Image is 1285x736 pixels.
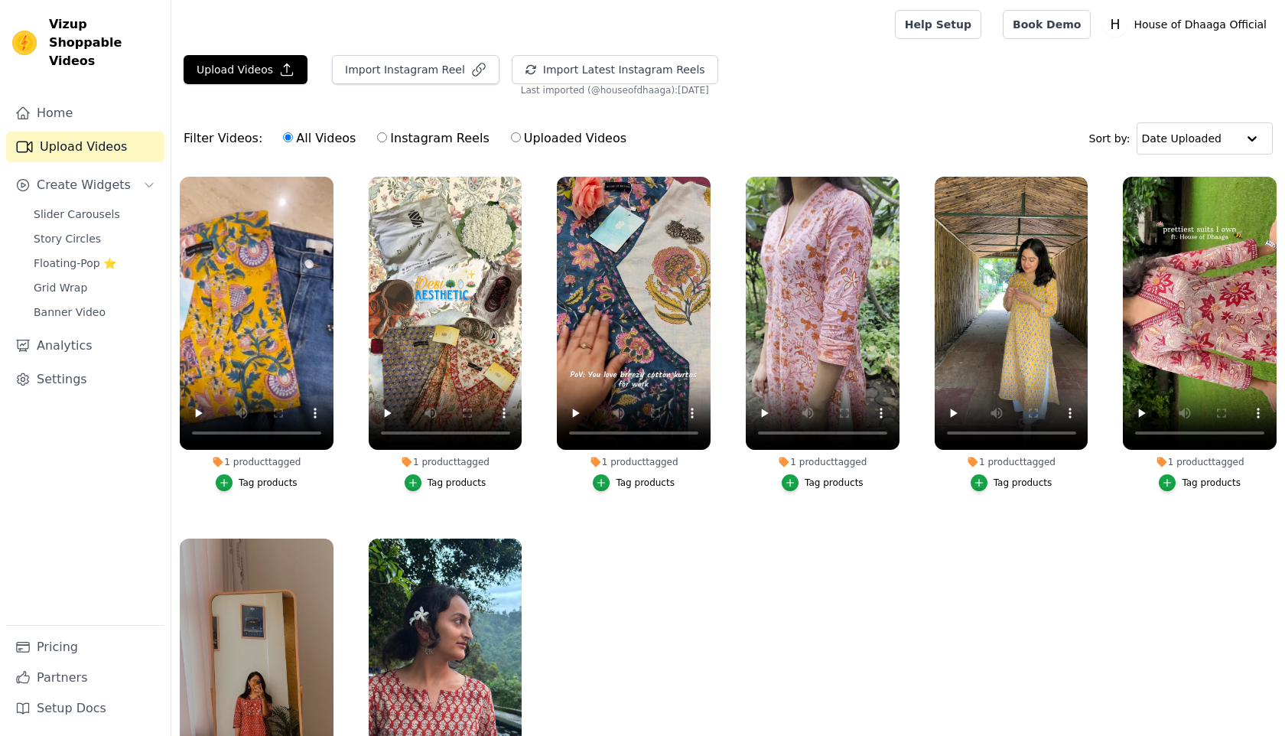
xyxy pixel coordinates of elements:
[746,456,899,468] div: 1 product tagged
[6,364,164,395] a: Settings
[593,474,675,491] button: Tag products
[377,132,387,142] input: Instagram Reels
[283,132,293,142] input: All Videos
[12,31,37,55] img: Vizup
[34,280,87,295] span: Grid Wrap
[1127,11,1273,38] p: House of Dhaaga Official
[405,474,486,491] button: Tag products
[521,84,709,96] span: Last imported (@ houseofdhaaga ): [DATE]
[6,132,164,162] a: Upload Videos
[6,98,164,129] a: Home
[184,55,307,84] button: Upload Videos
[6,170,164,200] button: Create Widgets
[6,663,164,693] a: Partners
[24,252,164,274] a: Floating-Pop ⭐
[239,477,298,489] div: Tag products
[6,331,164,361] a: Analytics
[369,456,522,468] div: 1 product tagged
[6,693,164,724] a: Setup Docs
[332,55,499,84] button: Import Instagram Reel
[184,121,635,156] div: Filter Videos:
[971,474,1052,491] button: Tag products
[24,228,164,249] a: Story Circles
[216,474,298,491] button: Tag products
[24,301,164,323] a: Banner Video
[34,207,120,222] span: Slider Carousels
[24,277,164,298] a: Grid Wrap
[510,129,627,148] label: Uploaded Videos
[1089,122,1274,155] div: Sort by:
[935,456,1088,468] div: 1 product tagged
[24,204,164,225] a: Slider Carousels
[1103,11,1273,38] button: H House of Dhaaga Official
[282,129,356,148] label: All Videos
[34,231,101,246] span: Story Circles
[49,15,158,70] span: Vizup Shoppable Videos
[34,256,116,271] span: Floating-Pop ⭐
[376,129,490,148] label: Instagram Reels
[1003,10,1091,39] a: Book Demo
[512,55,718,84] button: Import Latest Instagram Reels
[994,477,1052,489] div: Tag products
[180,456,333,468] div: 1 product tagged
[6,632,164,663] a: Pricing
[1123,456,1277,468] div: 1 product tagged
[511,132,521,142] input: Uploaded Videos
[805,477,864,489] div: Tag products
[34,304,106,320] span: Banner Video
[1182,477,1241,489] div: Tag products
[782,474,864,491] button: Tag products
[557,456,711,468] div: 1 product tagged
[895,10,981,39] a: Help Setup
[1159,474,1241,491] button: Tag products
[1111,17,1121,32] text: H
[428,477,486,489] div: Tag products
[616,477,675,489] div: Tag products
[37,176,131,194] span: Create Widgets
